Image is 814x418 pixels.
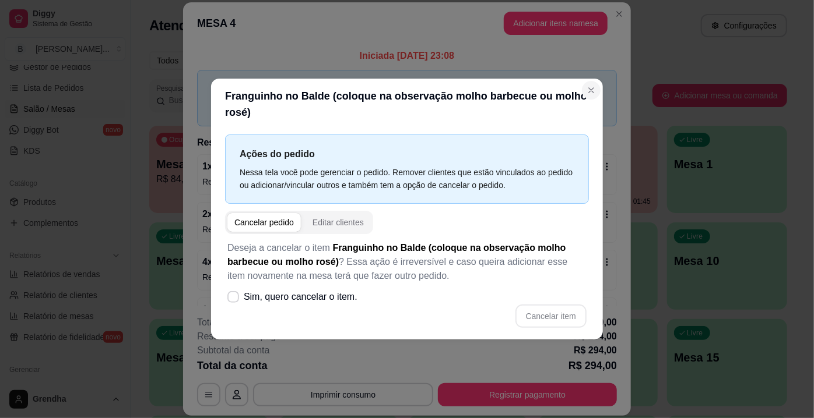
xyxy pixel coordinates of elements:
[240,166,574,192] div: Nessa tela você pode gerenciar o pedido. Remover clientes que estão vinculados ao pedido ou adici...
[244,290,357,304] span: Sim, quero cancelar o item.
[211,79,603,130] header: Franguinho no Balde (coloque na observação molho barbecue ou molho rosé)
[227,241,587,283] p: Deseja a cancelar o item ? Essa ação é irreversível e caso queira adicionar esse item novamente n...
[227,243,566,267] span: Franguinho no Balde (coloque na observação molho barbecue ou molho rosé)
[313,217,364,228] div: Editar clientes
[234,217,294,228] div: Cancelar pedido
[582,81,601,100] button: Close
[240,147,574,161] p: Ações do pedido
